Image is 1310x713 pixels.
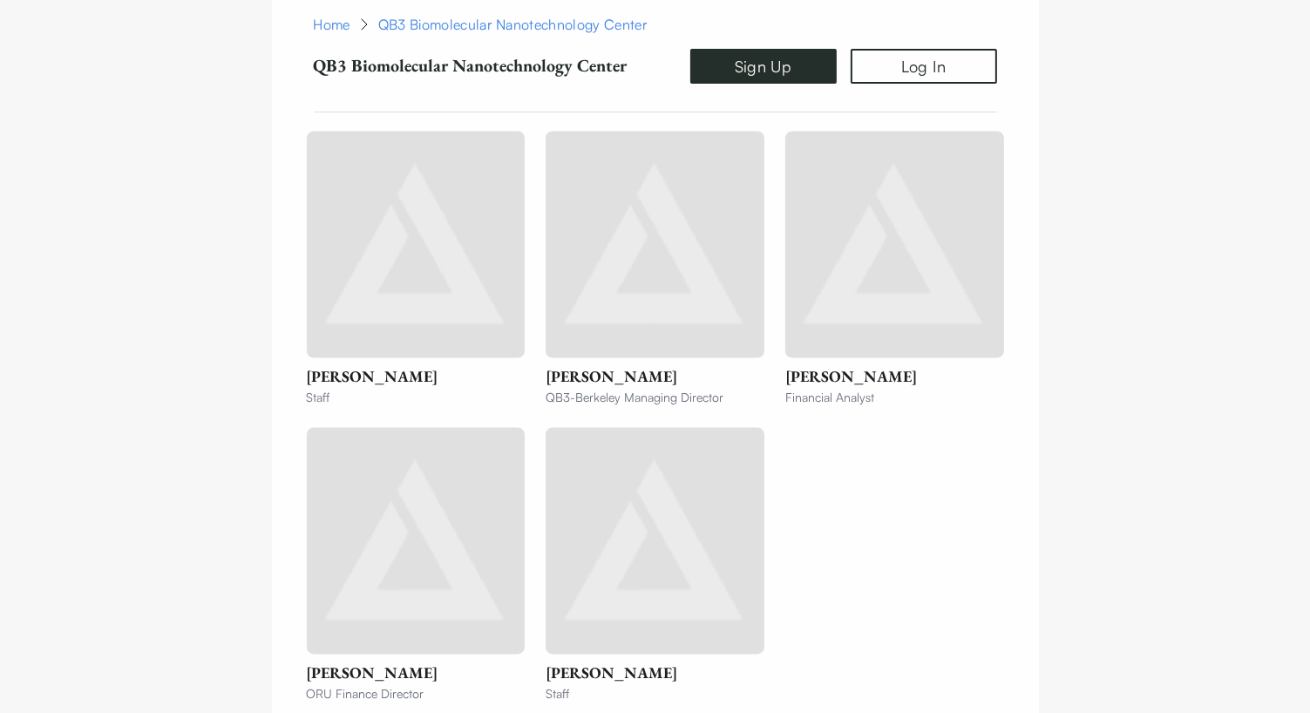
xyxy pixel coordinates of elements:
p: QB3-Berkeley Managing Director [546,390,723,407]
a: Sign Up [690,49,837,84]
a: Home [314,14,350,35]
p: QB3 Biomolecular Nanotechnology Center [314,55,628,77]
p: Staff [546,686,569,703]
img: Staff Card [785,132,1004,358]
h3: [PERSON_NAME] [546,662,677,686]
img: Staff Card [546,428,764,655]
h3: [PERSON_NAME] [307,662,438,686]
div: QB3 Biomolecular Nanotechnology Center [378,14,648,35]
img: Staff Card [307,428,526,655]
p: ORU Finance Director [307,686,424,703]
img: Staff Card [546,132,764,358]
img: Staff Card [307,132,526,358]
p: Staff [307,390,330,407]
h3: [PERSON_NAME] [785,365,917,390]
p: Financial Analyst [785,390,874,407]
a: Log In [851,49,997,84]
h3: [PERSON_NAME] [307,365,438,390]
h3: [PERSON_NAME] [546,365,677,390]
